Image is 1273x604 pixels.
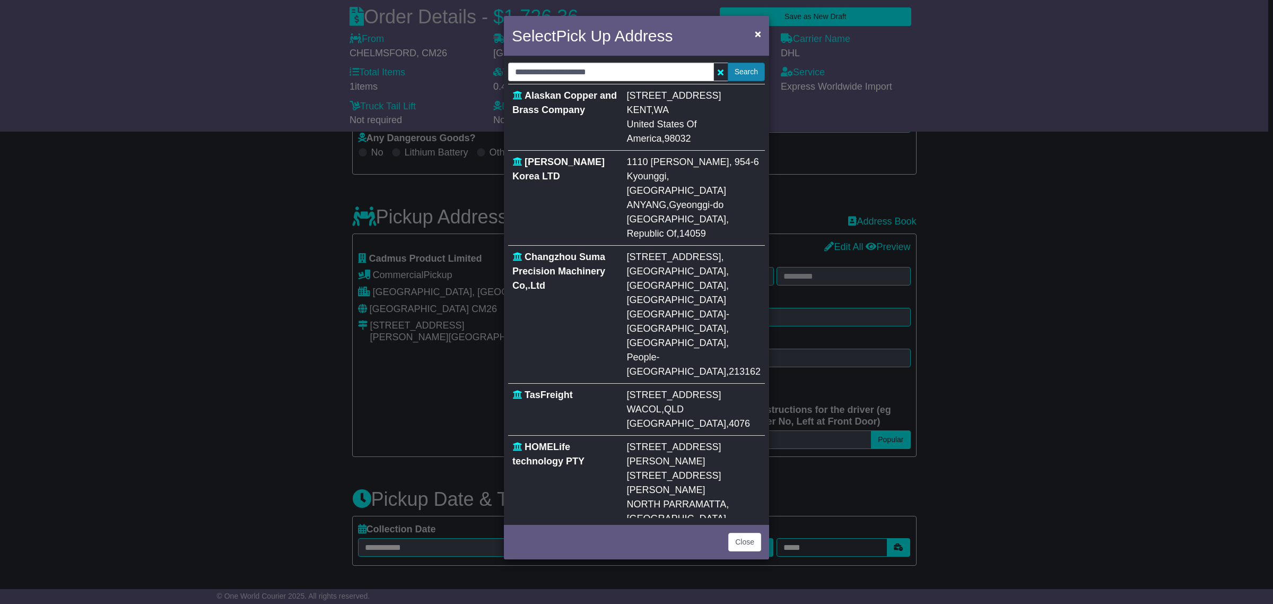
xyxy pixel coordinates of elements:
[627,171,726,196] span: Kyounggi, [GEOGRAPHIC_DATA]
[614,27,673,45] span: Address
[729,418,750,429] span: 4076
[627,119,697,144] span: United States Of America
[627,470,721,495] span: [STREET_ADDRESS][PERSON_NAME]
[627,105,651,115] span: KENT
[627,338,729,377] span: [GEOGRAPHIC_DATA], People-[GEOGRAPHIC_DATA]
[728,63,765,81] button: Search
[665,133,691,144] span: 98032
[512,90,617,115] span: Alaskan Copper and Brass Company
[627,252,724,262] span: [STREET_ADDRESS],
[627,418,726,429] span: [GEOGRAPHIC_DATA]
[755,28,761,40] span: ×
[728,533,761,551] button: Close
[627,309,729,334] span: [GEOGRAPHIC_DATA]-[GEOGRAPHIC_DATA]
[627,157,759,167] span: 1110 [PERSON_NAME], 954-6
[627,499,727,510] span: NORTH PARRAMATTA
[627,442,721,467] span: [STREET_ADDRESS][PERSON_NAME]
[627,200,667,210] span: ANYANG
[623,151,765,246] td: , ,
[623,84,765,151] td: , ,
[525,390,573,400] span: TasFreight
[512,252,605,291] span: Changzhou Suma Precision Machinery Co,.Ltd
[627,90,721,101] span: [STREET_ADDRESS]
[679,228,706,239] span: 14059
[556,27,611,45] span: Pick Up
[512,442,585,467] span: HOMELife technology PTY
[623,246,765,384] td: , ,
[623,384,765,436] td: , ,
[627,390,721,400] span: [STREET_ADDRESS]
[627,214,729,239] span: [GEOGRAPHIC_DATA], Republic Of
[512,157,605,182] span: [PERSON_NAME] Korea LTD
[627,513,726,524] span: [GEOGRAPHIC_DATA]
[623,436,765,545] td: , ,
[654,105,669,115] span: WA
[749,23,766,45] button: Close
[729,366,761,377] span: 213162
[512,24,673,48] h4: Select
[627,266,729,305] span: [GEOGRAPHIC_DATA], [GEOGRAPHIC_DATA], [GEOGRAPHIC_DATA]
[669,200,723,210] span: Gyeonggi-do
[627,404,661,415] span: WACOL
[664,404,684,415] span: QLD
